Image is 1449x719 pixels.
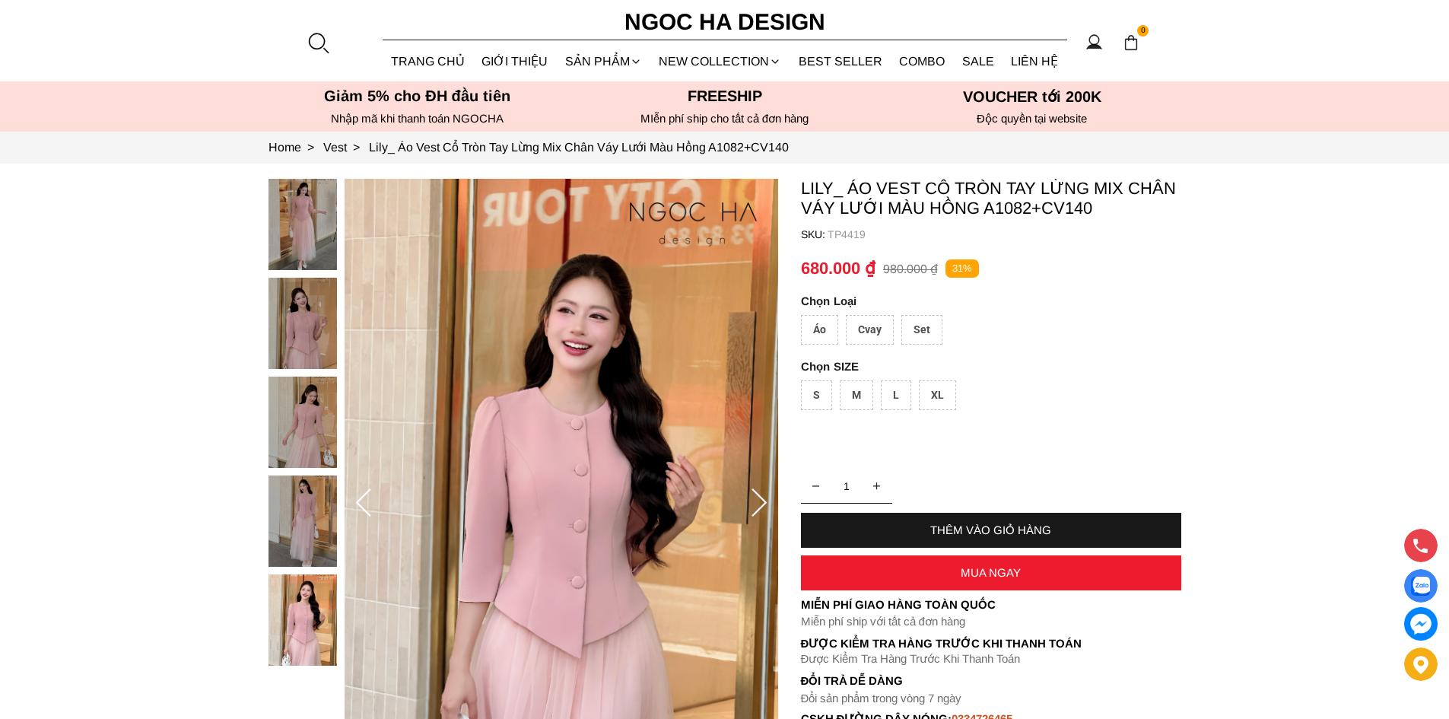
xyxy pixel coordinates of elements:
[801,471,892,501] input: Quantity input
[801,179,1181,218] p: Lily_ Áo Vest Cổ Tròn Tay Lừng Mix Chân Váy Lưới Màu Hồng A1082+CV140
[891,41,954,81] a: Combo
[883,87,1181,106] h5: VOUCHER tới 200K
[269,141,323,154] a: Link to Home
[269,179,337,270] img: Lily_ Áo Vest Cổ Tròn Tay Lừng Mix Chân Váy Lưới Màu Hồng A1082+CV140_mini_0
[801,692,962,705] font: Đổi sản phẩm trong vòng 7 ngày
[801,523,1181,536] div: THÊM VÀO GIỎ HÀNG
[331,112,504,125] font: Nhập mã khi thanh toán NGOCHA
[269,476,337,567] img: Lily_ Áo Vest Cổ Tròn Tay Lừng Mix Chân Váy Lưới Màu Hồng A1082+CV140_mini_3
[301,141,320,154] span: >
[801,566,1181,579] div: MUA NGAY
[347,141,366,154] span: >
[901,315,942,345] div: Set
[801,360,1181,373] p: SIZE
[269,574,337,666] img: Lily_ Áo Vest Cổ Tròn Tay Lừng Mix Chân Váy Lưới Màu Hồng A1082+CV140_mini_4
[269,377,337,468] img: Lily_ Áo Vest Cổ Tròn Tay Lừng Mix Chân Váy Lưới Màu Hồng A1082+CV140_mini_2
[383,41,474,81] a: TRANG CHỦ
[576,112,874,126] h6: MIễn phí ship cho tất cả đơn hàng
[840,380,873,410] div: M
[1123,34,1139,51] img: img-CART-ICON-ksit0nf1
[919,380,956,410] div: XL
[1411,577,1430,596] img: Display image
[801,294,1139,307] p: Loại
[801,598,996,611] font: Miễn phí giao hàng toàn quốc
[1003,41,1067,81] a: LIÊN HỆ
[828,228,1181,240] p: TP4419
[801,228,828,240] h6: SKU:
[1137,25,1149,37] span: 0
[1404,569,1438,603] a: Display image
[883,112,1181,126] h6: Độc quyền tại website
[801,674,1181,687] h6: Đổi trả dễ dàng
[801,259,875,278] p: 680.000 ₫
[324,87,510,104] font: Giảm 5% cho ĐH đầu tiên
[883,262,938,276] p: 980.000 ₫
[473,41,557,81] a: GIỚI THIỆU
[801,615,965,628] font: Miễn phí ship với tất cả đơn hàng
[650,41,790,81] a: NEW COLLECTION
[801,315,838,345] div: Áo
[881,380,911,410] div: L
[945,259,979,278] p: 31%
[954,41,1003,81] a: SALE
[801,637,1181,651] p: Được Kiểm Tra Hàng Trước Khi Thanh Toán
[801,652,1181,666] p: Được Kiểm Tra Hàng Trước Khi Thanh Toán
[1404,607,1438,641] a: messenger
[790,41,891,81] a: BEST SELLER
[369,141,789,154] a: Link to Lily_ Áo Vest Cổ Tròn Tay Lừng Mix Chân Váy Lưới Màu Hồng A1082+CV140
[323,141,369,154] a: Link to Vest
[846,315,894,345] div: Cvay
[269,278,337,369] img: Lily_ Áo Vest Cổ Tròn Tay Lừng Mix Chân Váy Lưới Màu Hồng A1082+CV140_mini_1
[557,41,651,81] div: SẢN PHẨM
[801,380,832,410] div: S
[611,4,839,40] a: Ngoc Ha Design
[688,87,762,104] font: Freeship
